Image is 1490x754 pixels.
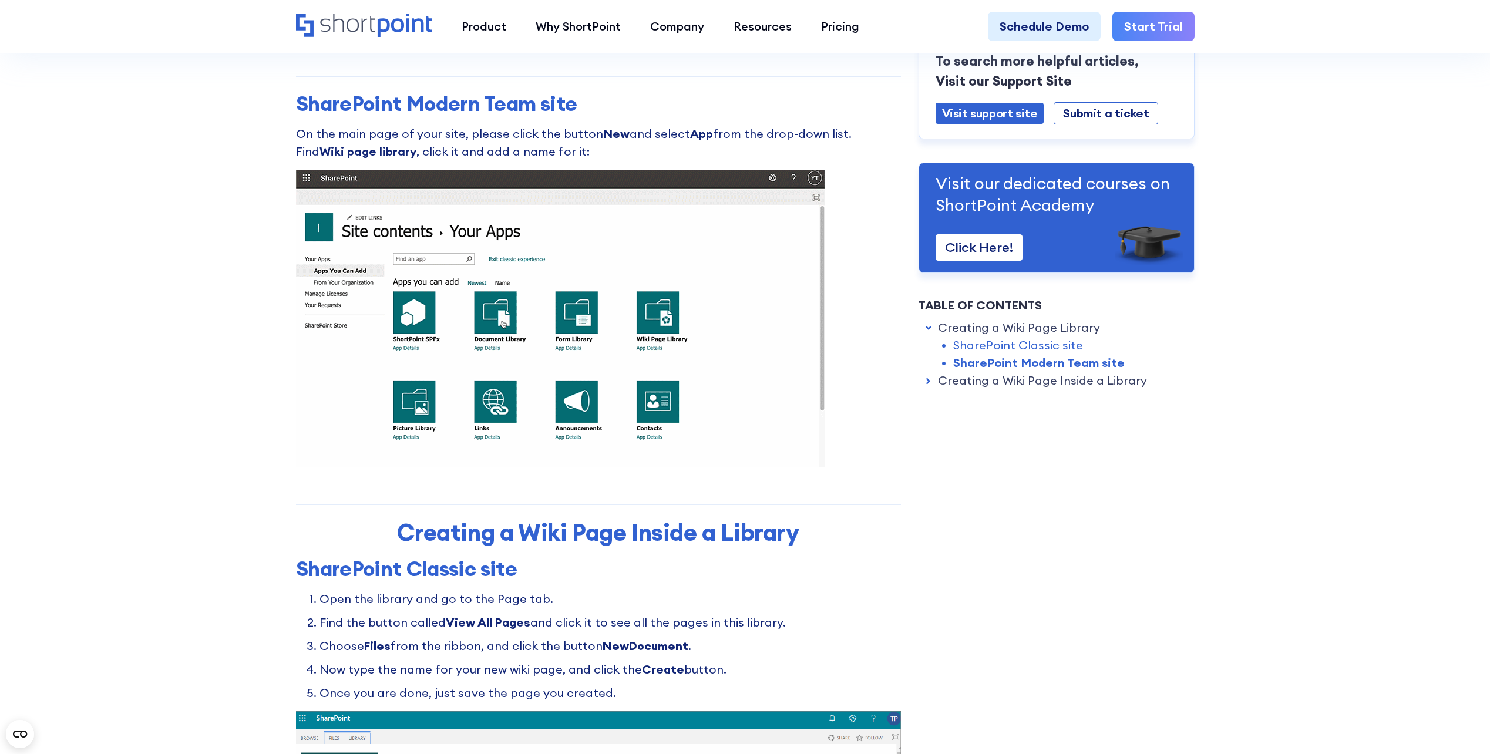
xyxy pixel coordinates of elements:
strong: Create [642,662,684,676]
a: Creating a Wiki Page Inside a Library [938,372,1147,389]
strong: Wiki page library [319,144,416,159]
a: Why ShortPoint [521,12,635,41]
a: Creating a Wiki Page Library [938,319,1100,336]
strong: New [603,126,630,141]
li: Once you are done, just save the page you created. [319,684,901,702]
li: Find the button called and click it to see all the pages in this library. [319,614,901,631]
div: Product [462,18,506,35]
div: Pricing [821,18,859,35]
strong: View All Pages [446,615,530,630]
li: Open the library and go to the Page tab. [319,590,901,608]
a: Click Here! [936,234,1023,261]
div: Resources [734,18,792,35]
h3: SharePoint Modern Team site [296,91,901,116]
a: Pricing [806,12,874,41]
p: On the main page of your site, please click the button and select from the drop-down list. Find ,... [296,125,901,160]
div: Widget pro chat [1431,698,1490,754]
a: Schedule Demo [988,12,1101,41]
button: Open CMP widget [6,720,34,748]
a: Resources [719,12,806,41]
strong: Files [364,638,391,653]
a: Visit support site [936,103,1044,124]
a: Product [447,12,521,41]
div: Company [650,18,704,35]
a: SharePoint Classic site [953,336,1083,354]
iframe: Chat Widget [1431,698,1490,754]
li: Now type the name for your new wiki page, and click the button. [319,661,901,678]
a: Company [635,12,719,41]
h2: Creating a Wiki Page Inside a Library [378,519,819,546]
a: Home [296,14,433,39]
a: Start Trial [1112,12,1195,41]
strong: App [690,126,713,141]
div: Why ShortPoint [536,18,621,35]
div: Table of Contents [919,297,1195,314]
strong: NewDocument [603,638,688,653]
a: Submit a ticket [1054,102,1158,124]
p: Visit our dedicated courses on ShortPoint Academy [936,173,1178,216]
a: SharePoint Modern Team site [953,354,1125,372]
p: To search more helpful articles, Visit our Support Site [936,51,1178,91]
li: Choose from the ribbon, and click the button . [319,637,901,655]
h3: SharePoint Classic site [296,556,901,581]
